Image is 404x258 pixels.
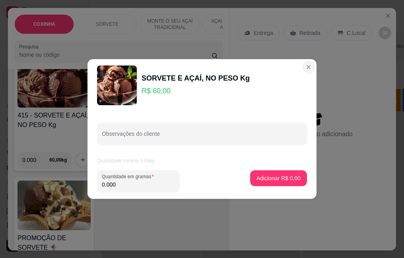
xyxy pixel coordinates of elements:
[250,170,307,186] button: Adicionar R$ 0,00
[102,133,302,141] input: Observações do cliente
[302,61,315,73] button: Close
[256,174,301,182] p: Adicionar R$ 0,00
[97,158,307,164] article: Quantidade mínima 0.05kg
[142,73,250,84] div: SORVETE E AÇAÍ, NO PESO Kg
[102,173,157,180] label: Quantidade em gramas
[97,65,137,105] img: product-image
[142,85,250,96] p: R$ 60,00
[102,181,175,189] input: Quantidade em gramas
